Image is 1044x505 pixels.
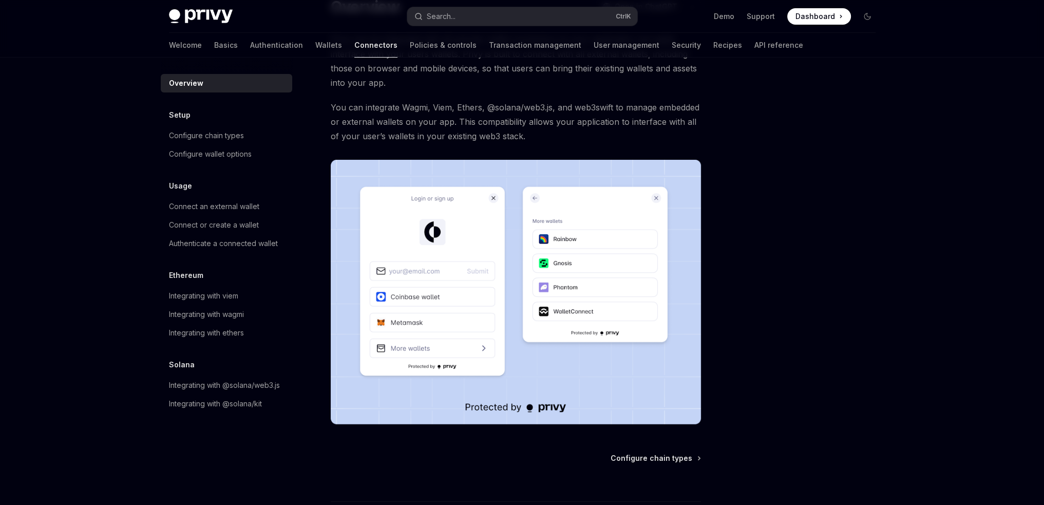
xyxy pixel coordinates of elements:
a: Policies & controls [410,33,477,58]
div: Connect or create a wallet [169,219,259,231]
a: Demo [714,11,734,22]
button: Toggle dark mode [859,8,876,25]
a: Connect or create a wallet [161,216,292,234]
a: Connectors [354,33,397,58]
img: dark logo [169,9,233,24]
div: Integrating with viem [169,290,238,302]
h5: Solana [169,359,195,371]
a: Integrating with wagmi [161,305,292,324]
a: Configure wallet options [161,145,292,163]
a: Basics [214,33,238,58]
div: Integrating with @solana/kit [169,398,262,410]
button: Open search [407,7,637,26]
span: Configure chain types [611,453,692,463]
div: Configure chain types [169,129,244,142]
a: Overview [161,74,292,92]
h5: Setup [169,109,191,121]
span: Dashboard [795,11,835,22]
a: Configure chain types [161,126,292,145]
a: Transaction management [489,33,581,58]
a: Connect an external wallet [161,197,292,216]
div: Authenticate a connected wallet [169,237,278,250]
a: API reference [754,33,803,58]
h5: Usage [169,180,192,192]
a: Integrating with ethers [161,324,292,342]
div: Connect an external wallet [169,200,259,213]
a: Dashboard [787,8,851,25]
a: Integrating with viem [161,287,292,305]
img: Connectors3 [331,160,701,424]
div: Search... [427,10,455,23]
div: Integrating with wagmi [169,308,244,321]
div: Integrating with ethers [169,327,244,339]
a: Security [672,33,701,58]
a: Integrating with @solana/web3.js [161,376,292,395]
span: Ctrl K [616,12,631,21]
a: Integrating with @solana/kit [161,395,292,413]
span: You can integrate Wagmi, Viem, Ethers, @solana/web3.js, and web3swift to manage embedded or exter... [331,100,701,143]
a: Support [747,11,775,22]
div: Configure wallet options [169,148,252,160]
a: Recipes [713,33,742,58]
h5: Ethereum [169,269,203,282]
div: Integrating with @solana/web3.js [169,379,280,391]
a: Welcome [169,33,202,58]
a: Authentication [250,33,303,58]
a: Authenticate a connected wallet [161,234,292,253]
a: Wallets [315,33,342,58]
span: Privy can be integrated with all popular wallet connectors so your application can easily interfa... [331,32,701,90]
a: Configure chain types [611,453,700,463]
div: Overview [169,77,203,89]
a: User management [594,33,659,58]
